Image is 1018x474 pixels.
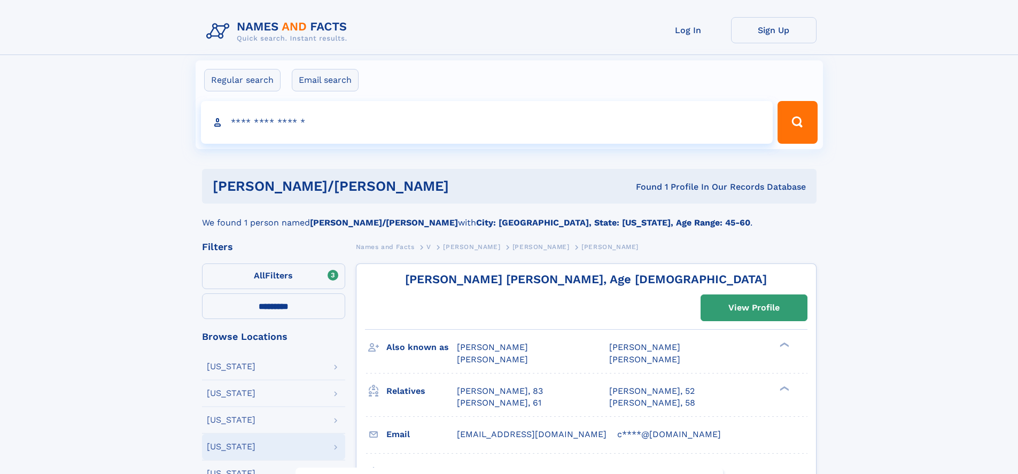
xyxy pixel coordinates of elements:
div: [US_STATE] [207,362,255,371]
div: We found 1 person named with . [202,204,817,229]
a: Sign Up [731,17,817,43]
img: Logo Names and Facts [202,17,356,46]
span: [PERSON_NAME] [609,354,680,364]
span: [EMAIL_ADDRESS][DOMAIN_NAME] [457,429,607,439]
a: View Profile [701,295,807,321]
b: [PERSON_NAME]/[PERSON_NAME] [310,217,458,228]
a: V [426,240,431,253]
span: [PERSON_NAME] [581,243,639,251]
span: [PERSON_NAME] [443,243,500,251]
input: search input [201,101,773,144]
a: [PERSON_NAME], 52 [609,385,695,397]
div: [US_STATE] [207,389,255,398]
a: [PERSON_NAME] [512,240,570,253]
span: [PERSON_NAME] [512,243,570,251]
div: [US_STATE] [207,416,255,424]
span: [PERSON_NAME] [609,342,680,352]
div: View Profile [728,296,780,320]
div: Found 1 Profile In Our Records Database [542,181,806,193]
h3: Email [386,425,457,444]
h3: Also known as [386,338,457,356]
span: [PERSON_NAME] [457,354,528,364]
b: City: [GEOGRAPHIC_DATA], State: [US_STATE], Age Range: 45-60 [476,217,750,228]
div: Filters [202,242,345,252]
h1: [PERSON_NAME]/[PERSON_NAME] [213,180,542,193]
button: Search Button [778,101,817,144]
span: V [426,243,431,251]
div: ❯ [777,385,790,392]
span: All [254,270,265,281]
a: [PERSON_NAME], 83 [457,385,543,397]
div: [US_STATE] [207,442,255,451]
a: Log In [646,17,731,43]
label: Email search [292,69,359,91]
a: [PERSON_NAME], 61 [457,397,541,409]
label: Regular search [204,69,281,91]
span: [PERSON_NAME] [457,342,528,352]
h3: Relatives [386,382,457,400]
div: Browse Locations [202,332,345,341]
a: [PERSON_NAME] [PERSON_NAME], Age [DEMOGRAPHIC_DATA] [405,273,767,286]
div: ❯ [777,341,790,348]
a: [PERSON_NAME] [443,240,500,253]
a: [PERSON_NAME], 58 [609,397,695,409]
a: Names and Facts [356,240,415,253]
label: Filters [202,263,345,289]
